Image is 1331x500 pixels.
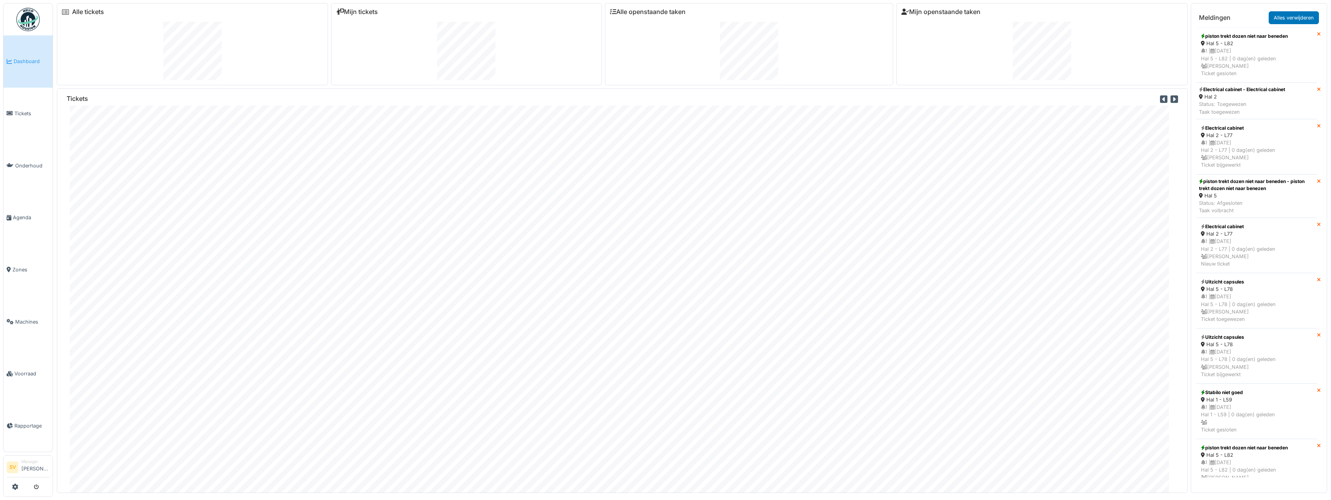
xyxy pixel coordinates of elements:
[1201,444,1312,451] div: piston trekt dozen niet naar beneden
[15,318,49,326] span: Machines
[1199,192,1314,199] div: Hal 5
[1196,174,1317,218] a: piston trekt dozen niet naar beneden - piston trekt dozen niet naar benezen Hal 5 Status: Afgeslo...
[16,8,40,31] img: Badge_color-CXgf-gQk.svg
[1201,125,1312,132] div: Electrical cabinet
[14,58,49,65] span: Dashboard
[4,139,53,192] a: Onderhoud
[1201,293,1312,323] div: 1 | [DATE] Hal 5 - L78 | 0 dag(en) geleden [PERSON_NAME] Ticket toegewezen
[1201,459,1312,489] div: 1 | [DATE] Hal 5 - L82 | 0 dag(en) geleden [PERSON_NAME] Ticket bijgewerkt
[1201,278,1312,285] div: Uitzicht capsules
[1201,238,1312,268] div: 1 | [DATE] Hal 2 - L77 | 0 dag(en) geleden [PERSON_NAME] Nieuw ticket
[7,461,18,473] li: SV
[1201,285,1312,293] div: Hal 5 - L78
[4,296,53,348] a: Machines
[1201,341,1312,348] div: Hal 5 - L78
[4,244,53,296] a: Zones
[1196,27,1317,83] a: piston trekt dozen niet naar beneden Hal 5 - L82 1 |[DATE]Hal 5 - L82 | 0 dag(en) geleden [PERSON...
[1201,139,1312,169] div: 1 | [DATE] Hal 2 - L77 | 0 dag(en) geleden [PERSON_NAME] Ticket bijgewerkt
[21,459,49,465] div: Manager
[1196,218,1317,273] a: Electrical cabinet Hal 2 - L77 1 |[DATE]Hal 2 - L77 | 0 dag(en) geleden [PERSON_NAME]Nieuw ticket
[1201,132,1312,139] div: Hal 2 - L77
[7,459,49,477] a: SV Manager[PERSON_NAME]
[1196,83,1317,119] a: Electrical cabinet - Electrical cabinet Hal 2 Status: ToegewezenTaak toegewezen
[1201,230,1312,238] div: Hal 2 - L77
[1199,93,1285,100] div: Hal 2
[1199,178,1314,192] div: piston trekt dozen niet naar beneden - piston trekt dozen niet naar benezen
[901,8,980,16] a: Mijn openstaande taken
[1196,384,1317,439] a: Stabilo niet goed Hal 1 - L59 1 |[DATE]Hal 1 - L59 | 0 dag(en) geleden Ticket gesloten
[13,214,49,221] span: Agenda
[1196,439,1317,494] a: piston trekt dozen niet naar beneden Hal 5 - L82 1 |[DATE]Hal 5 - L82 | 0 dag(en) geleden [PERSON...
[14,110,49,117] span: Tickets
[4,35,53,88] a: Dashboard
[1196,328,1317,384] a: Uitzicht capsules Hal 5 - L78 1 |[DATE]Hal 5 - L78 | 0 dag(en) geleden [PERSON_NAME]Ticket bijgew...
[14,422,49,430] span: Rapportage
[610,8,686,16] a: Alle openstaande taken
[4,88,53,140] a: Tickets
[1201,33,1312,40] div: piston trekt dozen niet naar beneden
[72,8,104,16] a: Alle tickets
[1201,40,1312,47] div: Hal 5 - L82
[336,8,378,16] a: Mijn tickets
[4,348,53,400] a: Voorraad
[1201,403,1312,433] div: 1 | [DATE] Hal 1 - L59 | 0 dag(en) geleden Ticket gesloten
[1199,14,1231,21] h6: Meldingen
[1201,348,1312,378] div: 1 | [DATE] Hal 5 - L78 | 0 dag(en) geleden [PERSON_NAME] Ticket bijgewerkt
[15,162,49,169] span: Onderhoud
[4,400,53,452] a: Rapportage
[1201,451,1312,459] div: Hal 5 - L82
[1196,273,1317,328] a: Uitzicht capsules Hal 5 - L78 1 |[DATE]Hal 5 - L78 | 0 dag(en) geleden [PERSON_NAME]Ticket toegew...
[1199,86,1285,93] div: Electrical cabinet - Electrical cabinet
[1269,11,1319,24] a: Alles verwijderen
[1201,334,1312,341] div: Uitzicht capsules
[67,95,88,102] h6: Tickets
[4,192,53,244] a: Agenda
[12,266,49,273] span: Zones
[1196,119,1317,174] a: Electrical cabinet Hal 2 - L77 1 |[DATE]Hal 2 - L77 | 0 dag(en) geleden [PERSON_NAME]Ticket bijge...
[1199,199,1314,214] div: Status: Afgesloten Taak volbracht
[1201,223,1312,230] div: Electrical cabinet
[21,459,49,475] li: [PERSON_NAME]
[14,370,49,377] span: Voorraad
[1201,396,1312,403] div: Hal 1 - L59
[1201,47,1312,77] div: 1 | [DATE] Hal 5 - L82 | 0 dag(en) geleden [PERSON_NAME] Ticket gesloten
[1201,389,1312,396] div: Stabilo niet goed
[1199,100,1285,115] div: Status: Toegewezen Taak toegewezen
